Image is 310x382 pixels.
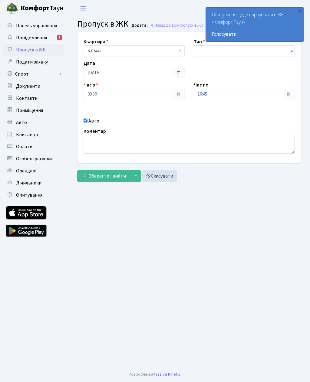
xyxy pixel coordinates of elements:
[16,192,42,198] span: Опитування
[16,34,47,41] span: Повідомлення
[16,47,46,53] span: Пропуск в ЖК
[178,22,203,28] span: Пропуск в ЖК
[16,143,32,150] span: Оплати
[3,165,64,177] a: Орендарі
[87,48,95,54] b: КТ7
[88,117,99,125] label: Авто
[206,8,304,41] div: Опитування щодо паркування в ЖК «Комфорт Таун»
[57,35,62,40] div: 1
[3,44,64,56] a: Пропуск в ЖК
[3,92,64,104] a: Контакти
[3,177,64,189] a: Лічильники
[3,189,64,201] a: Опитування
[84,60,95,67] label: Дата
[6,2,18,15] img: logo.png
[3,68,64,80] a: Спорт
[150,22,203,28] a: Назад до всіхПропуск в ЖК
[21,3,64,14] span: Таун
[16,95,38,102] span: Контакти
[3,141,64,153] a: Оплати
[194,81,209,89] label: Час по
[3,32,64,44] a: Повідомлення1
[130,23,148,28] small: Додати .
[16,131,38,138] span: Квитанції
[3,116,64,129] a: Авто
[84,81,98,89] label: Час з
[16,107,43,114] span: Приміщення
[3,129,64,141] a: Квитанції
[3,153,64,165] a: Особові рахунки
[297,8,303,14] div: ×
[77,18,128,30] span: Пропуск в ЖК
[152,371,180,377] a: Massive Kinetic
[16,119,27,126] span: Авто
[212,31,298,38] a: Голосувати
[16,180,41,186] span: Лічильники
[84,38,108,45] label: Квартира
[142,170,177,182] a: Скасувати
[77,170,130,182] button: Зберегти і вийти
[16,168,36,174] span: Орендарі
[84,45,185,57] span: <b>КТ7</b>&nbsp;&nbsp;&nbsp;442
[16,83,40,90] span: Документи
[16,155,52,162] span: Особові рахунки
[266,5,303,12] a: [PERSON_NAME]
[194,38,205,45] label: Тип
[3,56,64,68] a: Подати заявку
[89,173,126,179] span: Зберегти і вийти
[3,104,64,116] a: Приміщення
[16,59,48,65] span: Подати заявку
[3,80,64,92] a: Документи
[16,22,57,29] span: Панель управління
[21,3,50,13] b: Комфорт
[87,48,177,54] span: <b>КТ7</b>&nbsp;&nbsp;&nbsp;442
[84,128,106,135] label: Коментар
[3,20,64,32] a: Панель управління
[76,3,91,13] button: Переключити навігацію
[129,371,181,378] div: Розроблено .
